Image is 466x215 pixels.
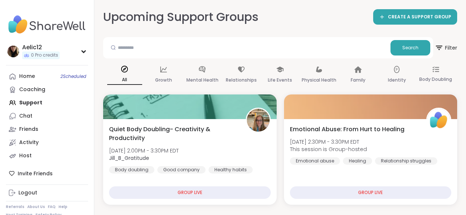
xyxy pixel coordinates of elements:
[155,76,172,85] p: Growth
[6,70,88,83] a: Home2Scheduled
[22,43,60,51] div: Aelic12
[6,83,88,96] a: Coaching
[18,189,37,197] div: Logout
[19,112,32,120] div: Chat
[375,157,437,165] div: Relationship struggles
[48,204,56,209] a: FAQ
[290,125,404,134] span: Emotional Abuse: From Hurt to Healing
[402,44,418,51] span: Search
[6,167,88,180] div: Invite Friends
[109,154,149,162] b: Jill_B_Gratitude
[390,40,430,55] button: Search
[19,73,35,80] div: Home
[6,186,88,200] a: Logout
[6,12,88,37] img: ShareWell Nav Logo
[19,126,38,133] div: Friends
[109,166,154,173] div: Body doubling
[109,186,271,199] div: GROUP LIVE
[435,39,457,57] span: Filter
[6,123,88,136] a: Friends
[60,74,86,79] span: 2 Scheduled
[19,86,45,93] div: Coaching
[19,139,39,146] div: Activity
[290,157,340,165] div: Emotional abuse
[107,75,142,85] p: All
[290,146,367,153] span: This session is Group-hosted
[19,152,32,160] div: Host
[226,76,257,85] p: Relationships
[302,76,336,85] p: Physical Health
[186,76,218,85] p: Mental Health
[31,52,58,58] span: 0 Pro credits
[27,204,45,209] a: About Us
[7,46,19,57] img: Aelic12
[343,157,372,165] div: Healing
[268,76,292,85] p: Life Events
[419,75,452,84] p: Body Doubling
[109,147,179,154] span: [DATE] 2:00PM - 3:30PM EDT
[59,204,67,209] a: Help
[209,166,253,173] div: Healthy habits
[6,110,88,123] a: Chat
[109,125,238,143] span: Quiet Body Doubling- Creativity & Productivity
[290,186,452,199] div: GROUP LIVE
[6,136,88,149] a: Activity
[157,166,206,173] div: Good company
[290,138,367,146] span: [DATE] 2:30PM - 3:30PM EDT
[103,9,259,25] h2: Upcoming Support Groups
[388,76,406,85] p: Identity
[435,37,457,58] button: Filter
[373,9,457,25] a: CREATE A SUPPORT GROUP
[351,76,365,85] p: Family
[6,204,24,209] a: Referrals
[388,14,451,20] span: CREATE A SUPPORT GROUP
[427,109,450,132] img: ShareWell
[247,109,270,132] img: Jill_B_Gratitude
[6,149,88,162] a: Host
